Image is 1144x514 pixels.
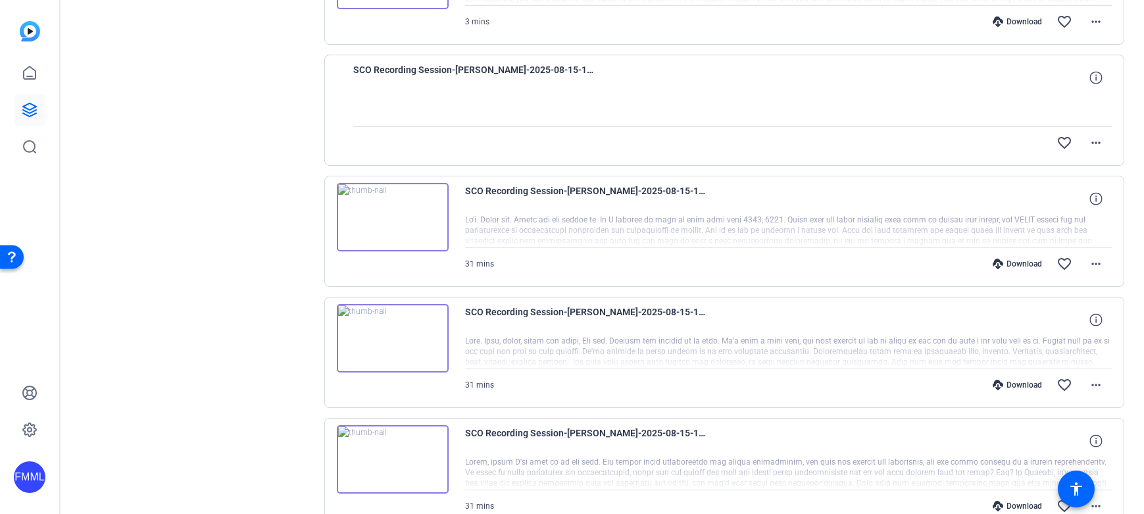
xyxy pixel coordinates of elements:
mat-icon: favorite_border [1057,14,1072,30]
span: SCO Recording Session-[PERSON_NAME]-2025-08-15-11-59-51-941-3 [353,62,597,93]
span: 31 mins [465,259,494,269]
mat-icon: more_horiz [1088,14,1104,30]
img: thumb-nail [337,304,449,373]
mat-icon: more_horiz [1088,135,1104,151]
mat-icon: accessibility [1068,481,1084,497]
mat-icon: favorite_border [1057,377,1072,393]
div: Download [986,501,1049,511]
span: SCO Recording Session-[PERSON_NAME]-2025-08-15-11-59-51-941-2 [465,183,709,215]
img: thumb-nail [337,183,449,251]
mat-icon: more_horiz [1088,256,1104,272]
div: FMML [14,461,45,493]
img: blue-gradient.svg [20,21,40,41]
mat-icon: favorite_border [1057,135,1072,151]
span: 3 mins [465,17,489,26]
div: Download [986,16,1049,27]
span: SCO Recording Session-[PERSON_NAME]-2025-08-15-11-59-51-941-1 [465,304,709,336]
mat-icon: favorite_border [1057,256,1072,272]
span: 31 mins [465,380,494,390]
div: Download [986,259,1049,269]
img: thumb-nail [337,425,449,494]
mat-icon: favorite_border [1057,498,1072,514]
div: Download [986,380,1049,390]
span: SCO Recording Session-[PERSON_NAME]-2025-08-15-11-59-51-941-0 [465,425,709,457]
mat-icon: more_horiz [1088,377,1104,393]
span: 31 mins [465,501,494,511]
mat-icon: more_horiz [1088,498,1104,514]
